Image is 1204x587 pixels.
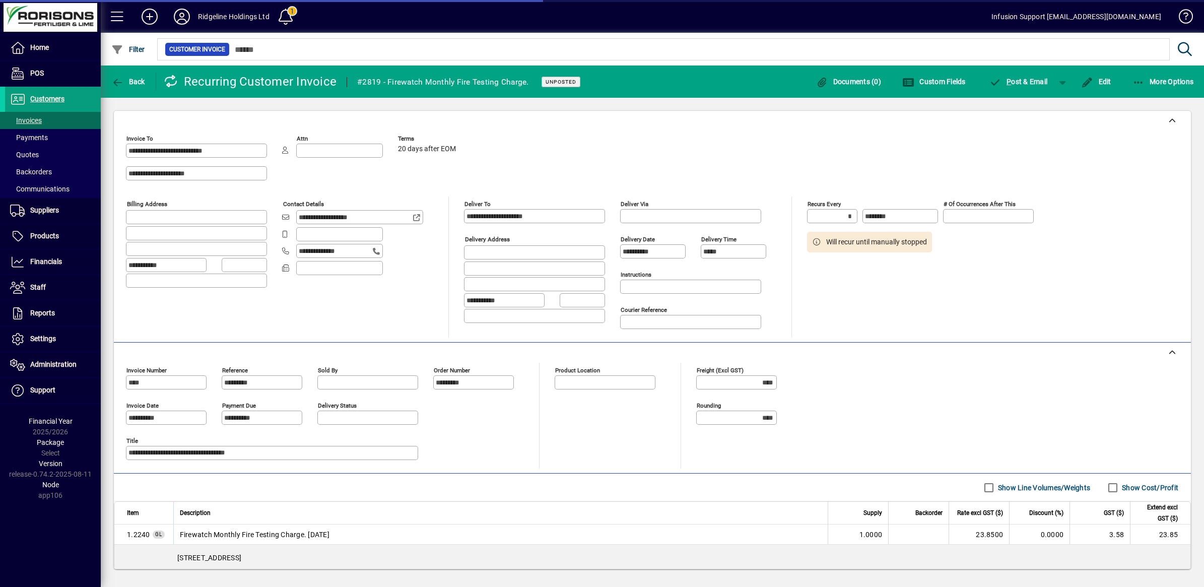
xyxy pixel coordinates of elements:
[5,35,101,60] a: Home
[434,367,470,374] mat-label: Order number
[5,275,101,300] a: Staff
[297,135,308,142] mat-label: Attn
[859,530,883,540] span: 1.0000
[816,78,881,86] span: Documents (0)
[126,437,138,444] mat-label: Title
[127,507,139,518] span: Item
[996,483,1090,493] label: Show Line Volumes/Weights
[1136,502,1178,524] span: Extend excl GST ($)
[5,301,101,326] a: Reports
[398,136,458,142] span: Terms
[5,146,101,163] a: Quotes
[1120,483,1178,493] label: Show Cost/Profit
[109,73,148,91] button: Back
[1132,78,1194,86] span: More Options
[5,224,101,249] a: Products
[1130,73,1196,91] button: More Options
[1069,525,1130,545] td: 3.58
[30,309,55,317] span: Reports
[30,360,77,368] span: Administration
[111,78,145,86] span: Back
[915,507,943,518] span: Backorder
[555,367,600,374] mat-label: Product location
[42,481,59,489] span: Node
[957,507,1003,518] span: Rate excl GST ($)
[1009,525,1069,545] td: 0.0000
[464,201,491,208] mat-label: Deliver To
[30,257,62,266] span: Financials
[621,271,651,278] mat-label: Instructions
[198,9,270,25] div: Ridgeline Holdings Ltd
[701,236,737,243] mat-label: Delivery time
[30,43,49,51] span: Home
[955,530,1003,540] div: 23.8500
[222,402,256,409] mat-label: Payment due
[318,402,357,409] mat-label: Delivery status
[10,185,70,193] span: Communications
[1079,73,1114,91] button: Edit
[863,507,882,518] span: Supply
[39,460,62,468] span: Version
[126,402,159,409] mat-label: Invoice date
[1104,507,1124,518] span: GST ($)
[900,73,968,91] button: Custom Fields
[30,69,44,77] span: POS
[30,206,59,214] span: Suppliers
[109,40,148,58] button: Filter
[10,168,52,176] span: Backorders
[621,201,648,208] mat-label: Deliver via
[546,79,576,85] span: Unposted
[164,74,337,90] div: Recurring Customer Invoice
[126,135,153,142] mat-label: Invoice To
[10,134,48,142] span: Payments
[318,367,338,374] mat-label: Sold by
[5,163,101,180] a: Backorders
[30,283,46,291] span: Staff
[5,198,101,223] a: Suppliers
[30,232,59,240] span: Products
[5,378,101,403] a: Support
[126,367,167,374] mat-label: Invoice number
[697,367,744,374] mat-label: Freight (excl GST)
[902,78,966,86] span: Custom Fields
[133,8,166,26] button: Add
[10,151,39,159] span: Quotes
[127,530,150,540] span: Health & Safety
[29,417,73,425] span: Financial Year
[813,73,884,91] button: Documents (0)
[155,532,162,537] span: GL
[30,335,56,343] span: Settings
[180,530,329,540] span: Firewatch Monthly Fire Testing Charge. [DATE]
[808,201,841,208] mat-label: Recurs every
[5,129,101,146] a: Payments
[111,45,145,53] span: Filter
[697,402,721,409] mat-label: Rounding
[30,95,64,103] span: Customers
[621,236,655,243] mat-label: Delivery date
[5,112,101,129] a: Invoices
[5,61,101,86] a: POS
[5,352,101,377] a: Administration
[944,201,1016,208] mat-label: # of occurrences after this
[114,545,1190,571] div: [STREET_ADDRESS]
[357,74,529,90] div: #2819 - Firewatch Monthly Fire Testing Charge.
[989,78,1048,86] span: ost & Email
[5,327,101,352] a: Settings
[222,367,248,374] mat-label: Reference
[991,9,1161,25] div: Infusion Support [EMAIL_ADDRESS][DOMAIN_NAME]
[30,386,55,394] span: Support
[5,180,101,198] a: Communications
[398,145,456,153] span: 20 days after EOM
[1171,2,1191,35] a: Knowledge Base
[180,507,211,518] span: Description
[101,73,156,91] app-page-header-button: Back
[1007,78,1011,86] span: P
[826,237,927,247] span: Will recur until manually stopped
[1029,507,1063,518] span: Discount (%)
[1130,525,1190,545] td: 23.85
[10,116,42,124] span: Invoices
[621,306,667,313] mat-label: Courier Reference
[37,438,64,446] span: Package
[984,73,1053,91] button: Post & Email
[5,249,101,275] a: Financials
